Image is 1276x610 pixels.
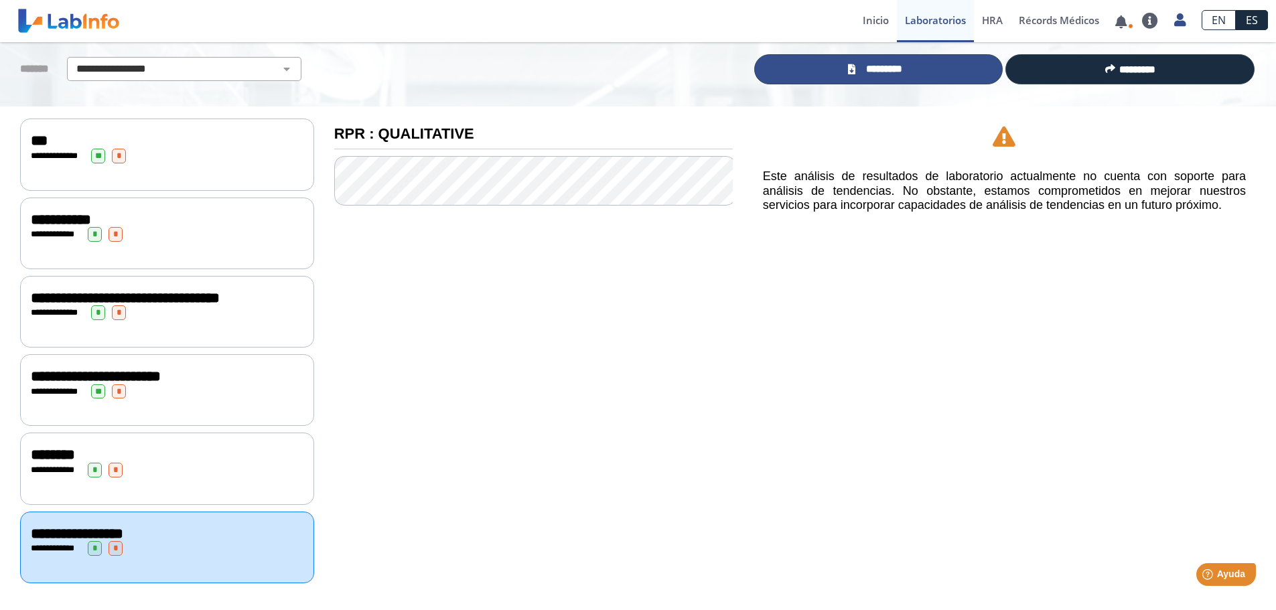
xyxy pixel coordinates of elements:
iframe: Help widget launcher [1157,558,1261,595]
h5: Este análisis de resultados de laboratorio actualmente no cuenta con soporte para análisis de ten... [763,169,1246,213]
a: EN [1202,10,1236,30]
a: ES [1236,10,1268,30]
b: RPR : QUALITATIVE [334,125,474,142]
span: HRA [982,13,1003,27]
